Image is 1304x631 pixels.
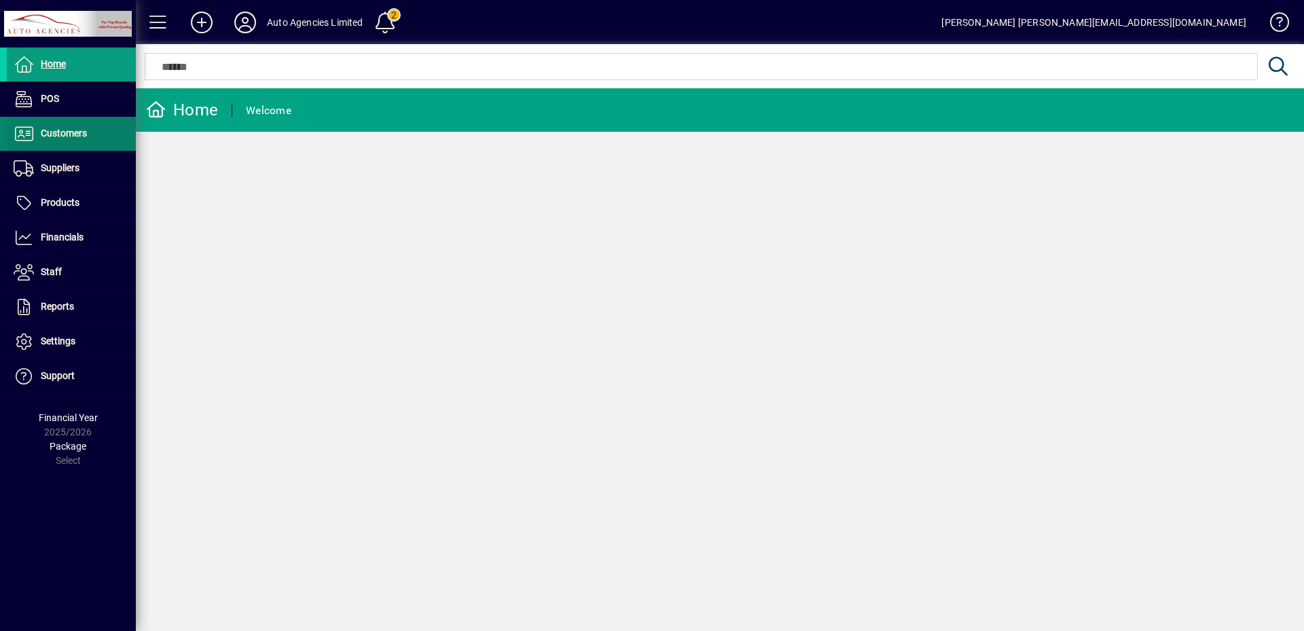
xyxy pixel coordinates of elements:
a: Suppliers [7,151,136,185]
span: Package [50,441,86,452]
a: Financials [7,221,136,255]
span: Staff [41,266,62,277]
a: Products [7,186,136,220]
div: Auto Agencies Limited [267,12,363,33]
a: Support [7,359,136,393]
div: [PERSON_NAME] [PERSON_NAME][EMAIL_ADDRESS][DOMAIN_NAME] [941,12,1246,33]
span: Suppliers [41,162,79,173]
div: Welcome [246,100,291,122]
div: Home [146,99,218,121]
a: Customers [7,117,136,151]
button: Add [180,10,223,35]
span: Home [41,58,66,69]
a: Staff [7,255,136,289]
span: POS [41,93,59,104]
span: Products [41,197,79,208]
a: Knowledge Base [1260,3,1287,47]
a: Settings [7,325,136,359]
span: Financial Year [39,412,98,423]
span: Support [41,370,75,381]
span: Reports [41,301,74,312]
a: Reports [7,290,136,324]
span: Customers [41,128,87,139]
span: Settings [41,336,75,346]
span: Financials [41,232,84,242]
button: Profile [223,10,267,35]
a: POS [7,82,136,116]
